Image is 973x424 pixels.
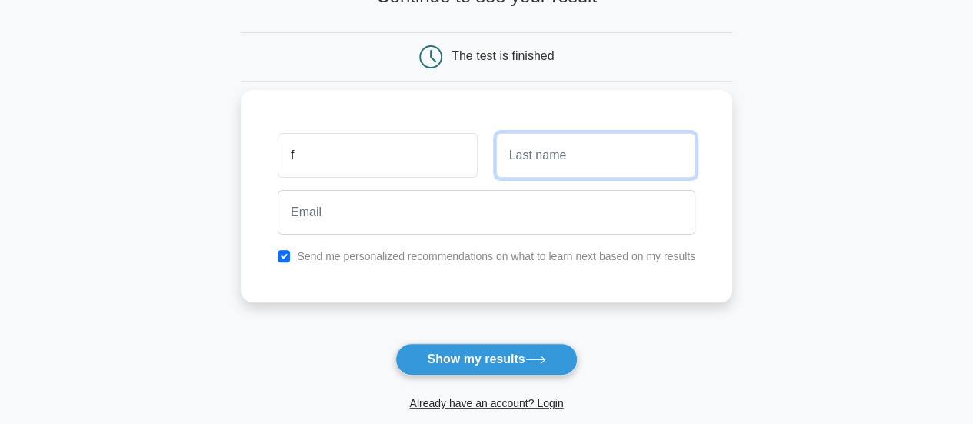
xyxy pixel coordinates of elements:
[278,133,477,178] input: First name
[496,133,695,178] input: Last name
[409,397,563,409] a: Already have an account? Login
[278,190,695,235] input: Email
[395,343,577,376] button: Show my results
[452,49,554,62] div: The test is finished
[297,250,695,262] label: Send me personalized recommendations on what to learn next based on my results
